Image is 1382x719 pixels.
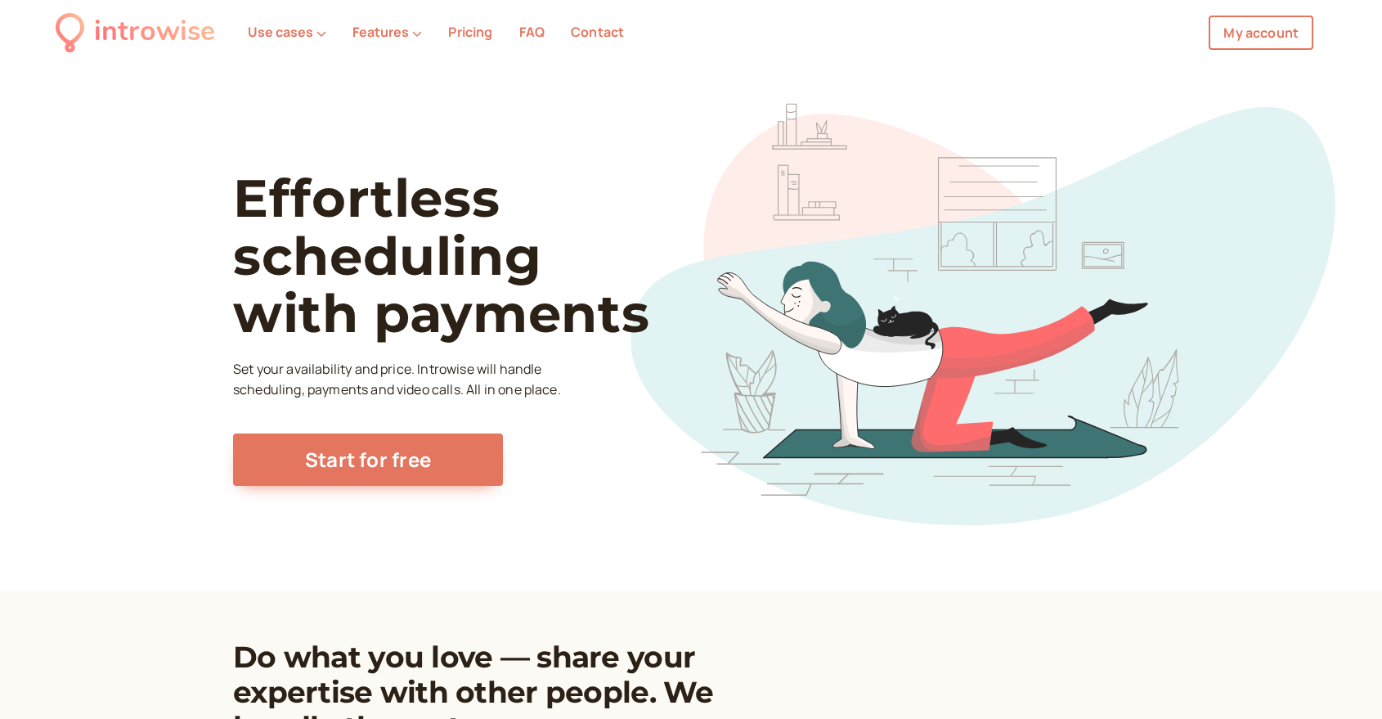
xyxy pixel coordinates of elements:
[519,23,545,41] a: FAQ
[94,10,215,55] div: introwise
[571,23,624,41] a: Contact
[352,25,422,39] button: Features
[1209,16,1313,50] a: My account
[248,25,326,39] button: Use cases
[233,434,503,486] a: Start for free
[56,10,215,55] a: introwise
[233,169,708,342] h1: Effortless scheduling with payments
[233,359,565,402] p: Set your availability and price. Introwise will handle scheduling, payments and video calls. All ...
[448,23,492,41] a: Pricing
